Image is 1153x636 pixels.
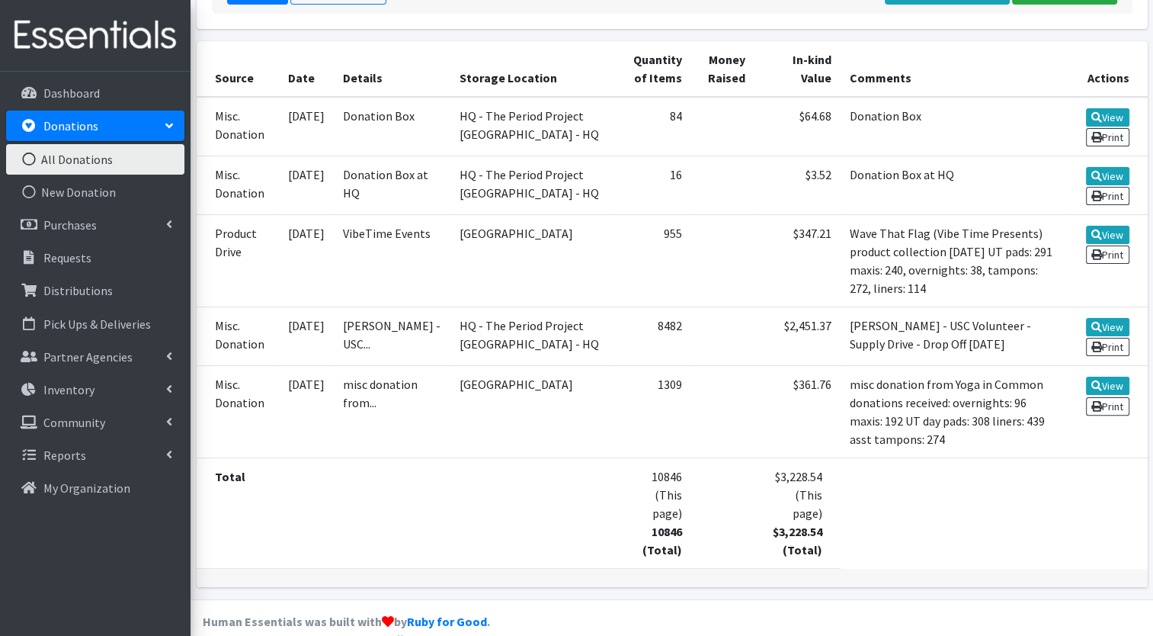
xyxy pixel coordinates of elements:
[1068,41,1148,97] th: Actions
[6,78,184,108] a: Dashboard
[450,366,613,458] td: [GEOGRAPHIC_DATA]
[334,156,450,214] td: Donation Box at HQ
[197,41,279,97] th: Source
[841,366,1068,458] td: misc donation from Yoga in Common donations received: overnights: 96 maxis: 192 UT day pads: 308 ...
[43,316,151,332] p: Pick Ups & Deliveries
[334,366,450,458] td: misc donation from...
[613,215,691,307] td: 955
[1086,167,1129,185] a: View
[450,41,613,97] th: Storage Location
[754,156,840,214] td: $3.52
[450,307,613,366] td: HQ - The Period Project [GEOGRAPHIC_DATA] - HQ
[613,366,691,458] td: 1309
[1086,128,1129,146] a: Print
[6,243,184,273] a: Requests
[6,275,184,306] a: Distributions
[613,41,691,97] th: Quantity of Items
[642,524,682,557] strong: 10846 (Total)
[43,250,91,265] p: Requests
[6,10,184,61] img: HumanEssentials
[43,118,98,133] p: Donations
[754,41,840,97] th: In-kind Value
[43,283,113,298] p: Distributions
[450,215,613,307] td: [GEOGRAPHIC_DATA]
[754,458,840,569] td: $3,228.54 (This page)
[1086,397,1129,416] a: Print
[6,407,184,438] a: Community
[334,97,450,156] td: Donation Box
[279,156,334,214] td: [DATE]
[691,41,755,97] th: Money Raised
[841,97,1068,156] td: Donation Box
[6,210,184,240] a: Purchases
[197,215,279,307] td: Product Drive
[613,156,691,214] td: 16
[1086,246,1129,264] a: Print
[43,480,130,496] p: My Organization
[613,97,691,156] td: 84
[215,469,245,484] strong: Total
[6,374,184,405] a: Inventory
[197,97,279,156] td: Misc. Donation
[43,382,94,397] p: Inventory
[6,111,184,141] a: Donations
[43,349,133,365] p: Partner Agencies
[407,614,487,629] a: Ruby for Good
[841,215,1068,307] td: Wave That Flag (Vibe Time Presents) product collection [DATE] UT pads: 291 maxis: 240, overnights...
[1086,377,1129,395] a: View
[841,41,1068,97] th: Comments
[773,524,822,557] strong: $3,228.54 (Total)
[450,97,613,156] td: HQ - The Period Project [GEOGRAPHIC_DATA] - HQ
[754,366,840,458] td: $361.76
[279,366,334,458] td: [DATE]
[754,97,840,156] td: $64.68
[450,156,613,214] td: HQ - The Period Project [GEOGRAPHIC_DATA] - HQ
[43,415,105,430] p: Community
[197,366,279,458] td: Misc. Donation
[279,307,334,366] td: [DATE]
[334,41,450,97] th: Details
[841,156,1068,214] td: Donation Box at HQ
[334,215,450,307] td: VibeTime Events
[754,215,840,307] td: $347.21
[6,144,184,175] a: All Donations
[203,614,490,629] strong: Human Essentials was built with by .
[6,440,184,471] a: Reports
[1086,187,1129,205] a: Print
[1086,226,1129,244] a: View
[6,342,184,372] a: Partner Agencies
[613,307,691,366] td: 8482
[279,41,334,97] th: Date
[613,458,691,569] td: 10846 (This page)
[43,217,97,233] p: Purchases
[841,307,1068,366] td: [PERSON_NAME] - USC Volunteer - Supply Drive - Drop Off [DATE]
[1086,338,1129,356] a: Print
[6,309,184,339] a: Pick Ups & Deliveries
[334,307,450,366] td: [PERSON_NAME] - USC...
[6,473,184,503] a: My Organization
[197,307,279,366] td: Misc. Donation
[754,307,840,366] td: $2,451.37
[279,97,334,156] td: [DATE]
[1086,108,1129,127] a: View
[1086,318,1129,336] a: View
[279,215,334,307] td: [DATE]
[6,177,184,207] a: New Donation
[197,156,279,214] td: Misc. Donation
[43,448,86,463] p: Reports
[43,85,100,101] p: Dashboard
